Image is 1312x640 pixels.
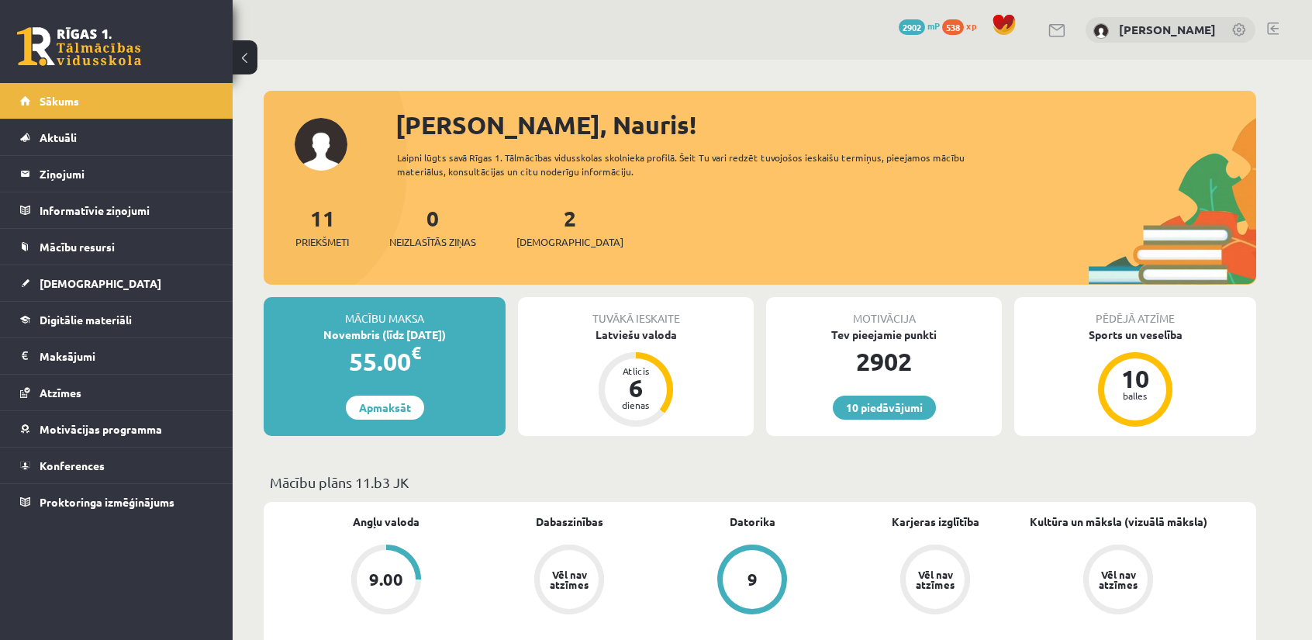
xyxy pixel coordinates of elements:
a: Sākums [20,83,213,119]
span: Digitālie materiāli [40,313,132,327]
div: Atlicis [613,366,659,375]
span: Neizlasītās ziņas [389,234,476,250]
a: Angļu valoda [353,514,419,530]
span: xp [966,19,976,32]
a: Digitālie materiāli [20,302,213,337]
a: 2902 mP [899,19,940,32]
a: 0Neizlasītās ziņas [389,204,476,250]
a: Atzīmes [20,375,213,410]
span: Konferences [40,458,105,472]
div: Pēdējā atzīme [1014,297,1256,327]
div: Mācību maksa [264,297,506,327]
a: Vēl nav atzīmes [844,545,1027,618]
legend: Informatīvie ziņojumi [40,192,213,228]
a: Rīgas 1. Tālmācības vidusskola [17,27,141,66]
div: 55.00 [264,343,506,380]
span: 2902 [899,19,925,35]
div: 9.00 [369,571,403,588]
div: Vēl nav atzīmes [1096,569,1140,590]
a: Ziņojumi [20,156,213,192]
div: 9 [747,571,758,588]
a: Kultūra un māksla (vizuālā māksla) [1030,514,1207,530]
a: Informatīvie ziņojumi [20,192,213,228]
a: Vēl nav atzīmes [478,545,661,618]
span: [DEMOGRAPHIC_DATA] [516,234,623,250]
span: Atzīmes [40,386,81,400]
span: Motivācijas programma [40,422,162,436]
legend: Maksājumi [40,338,213,374]
a: Karjeras izglītība [892,514,979,530]
span: [DEMOGRAPHIC_DATA] [40,276,161,290]
div: Tuvākā ieskaite [518,297,754,327]
div: dienas [613,400,659,410]
a: Datorika [730,514,775,530]
span: Sākums [40,94,79,108]
span: Proktoringa izmēģinājums [40,495,174,509]
div: Motivācija [766,297,1002,327]
p: Mācību plāns 11.b3 JK [270,472,1250,493]
span: Priekšmeti [295,234,349,250]
a: Dabaszinības [536,514,603,530]
a: Sports un veselība 10 balles [1014,327,1256,429]
a: Apmaksāt [346,396,424,420]
a: Motivācijas programma [20,411,213,447]
a: Mācību resursi [20,229,213,265]
a: 538 xp [942,19,984,32]
a: 9.00 [295,545,478,618]
a: 11Priekšmeti [295,204,349,250]
span: € [411,341,421,364]
a: Konferences [20,448,213,483]
div: Sports un veselība [1014,327,1256,343]
a: [PERSON_NAME] [1119,22,1216,37]
div: Tev pieejamie punkti [766,327,1002,343]
div: Latviešu valoda [518,327,754,343]
span: Mācību resursi [40,240,115,254]
div: Laipni lūgts savā Rīgas 1. Tālmācības vidusskolas skolnieka profilā. Šeit Tu vari redzēt tuvojošo... [397,150,993,178]
div: [PERSON_NAME], Nauris! [395,106,1256,144]
span: Aktuāli [40,130,77,144]
a: 9 [661,545,844,618]
span: 538 [942,19,964,35]
a: Proktoringa izmēģinājums [20,484,213,520]
a: 2[DEMOGRAPHIC_DATA] [516,204,623,250]
div: 2902 [766,343,1002,380]
a: Maksājumi [20,338,213,374]
a: Latviešu valoda Atlicis 6 dienas [518,327,754,429]
div: Vēl nav atzīmes [913,569,957,590]
div: balles [1112,391,1158,400]
div: 10 [1112,366,1158,391]
div: 6 [613,375,659,400]
img: Nauris Vakermanis [1093,23,1109,39]
a: Vēl nav atzīmes [1027,545,1210,618]
legend: Ziņojumi [40,156,213,192]
a: Aktuāli [20,119,213,155]
a: 10 piedāvājumi [833,396,936,420]
div: Novembris (līdz [DATE]) [264,327,506,343]
span: mP [927,19,940,32]
a: [DEMOGRAPHIC_DATA] [20,265,213,301]
div: Vēl nav atzīmes [547,569,591,590]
